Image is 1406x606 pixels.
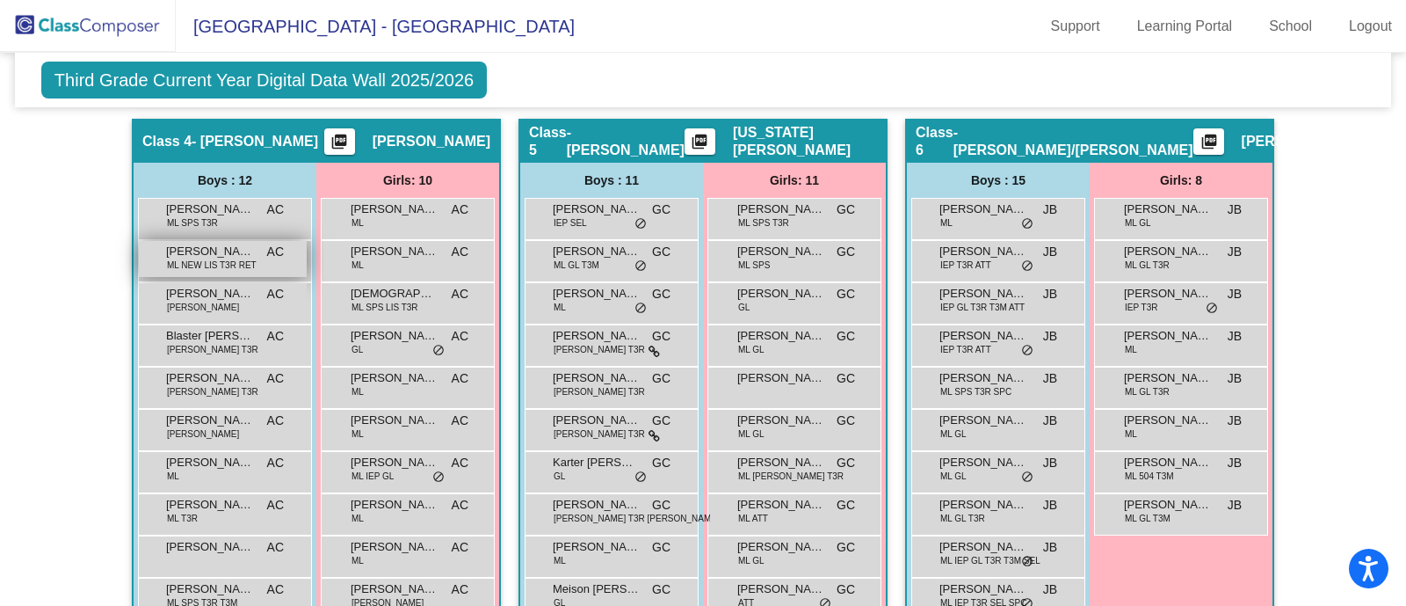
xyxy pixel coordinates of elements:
span: [PERSON_NAME] [1124,243,1212,260]
span: AC [452,580,468,599]
span: GC [652,327,670,346]
span: ML T3R [167,512,198,525]
span: [PERSON_NAME] [1242,133,1359,150]
span: [PERSON_NAME] [351,580,438,598]
div: Girls: 10 [316,163,499,198]
span: [PERSON_NAME] T3R [554,427,645,441]
button: Print Students Details [324,128,355,155]
span: JB [1228,285,1242,303]
span: [PERSON_NAME] [1124,285,1212,303]
span: JB [1228,454,1242,472]
span: ML [554,301,566,314]
span: AC [452,412,468,430]
span: ML SPS T3R [738,216,789,230]
span: [PERSON_NAME] [166,580,254,598]
span: [PERSON_NAME] [166,201,254,218]
span: AC [452,369,468,388]
button: Print Students Details [1193,128,1224,155]
span: Blaster [PERSON_NAME] [166,327,254,345]
div: Boys : 15 [907,163,1090,198]
span: do_not_disturb_alt [432,344,445,358]
span: GC [652,201,670,219]
span: [PERSON_NAME] [1124,369,1212,387]
span: Meison [PERSON_NAME] [553,580,641,598]
span: ML SPS LIS T3R [351,301,418,314]
span: JB [1043,580,1057,599]
span: ML SPS T3R [167,216,218,230]
span: IEP SEL [554,216,587,230]
span: [PERSON_NAME] [1124,327,1212,345]
span: Class 5 [529,124,567,159]
span: AC [267,327,284,346]
span: [PERSON_NAME] [737,327,825,345]
span: [PERSON_NAME] [553,369,641,387]
span: [PERSON_NAME] T3R [554,343,645,356]
span: JB [1043,285,1057,303]
span: GC [837,369,855,388]
span: GC [837,327,855,346]
span: [PERSON_NAME] T3R [167,385,258,398]
span: ML NEW LIS T3R RET [167,259,257,272]
span: ML GL [738,554,765,567]
span: [PERSON_NAME] [737,369,825,387]
span: GC [837,243,855,261]
span: [PERSON_NAME] [PERSON_NAME] [553,327,641,345]
span: [PERSON_NAME] [166,369,254,387]
span: AC [267,454,284,472]
a: Support [1037,12,1114,40]
span: [PERSON_NAME] [166,243,254,260]
span: [PERSON_NAME] [166,412,254,429]
span: - [PERSON_NAME] [567,124,685,159]
mat-icon: picture_as_pdf [1198,133,1219,157]
span: JB [1043,243,1057,261]
span: GL [351,343,363,356]
span: JB [1043,369,1057,388]
span: do_not_disturb_alt [1021,344,1033,358]
span: [PERSON_NAME] [166,538,254,556]
span: GC [837,285,855,303]
span: JB [1228,369,1242,388]
span: [US_STATE][PERSON_NAME] [733,124,877,159]
span: ML GL [738,427,765,441]
span: ML [940,216,953,230]
span: Class 6 [916,124,953,159]
span: JB [1043,538,1057,557]
span: ML GL [940,470,967,483]
span: AC [452,454,468,472]
span: Third Grade Current Year Digital Data Wall 2025/2026 [41,62,487,99]
span: [PERSON_NAME] [351,538,438,556]
span: do_not_disturb_alt [634,217,647,231]
span: [PERSON_NAME] [939,243,1027,260]
span: JB [1228,327,1242,346]
span: AC [267,201,284,219]
span: [PERSON_NAME] T3R [167,343,258,356]
span: JB [1228,412,1242,430]
span: [PERSON_NAME] [939,454,1027,471]
span: [PERSON_NAME] [737,580,825,598]
span: AC [267,285,284,303]
span: [PERSON_NAME] [737,243,825,260]
span: ML [351,259,364,272]
span: [PERSON_NAME] [1124,496,1212,514]
span: do_not_disturb_alt [1021,471,1033,485]
span: do_not_disturb_alt [1206,302,1218,316]
span: IEP GL T3R T3M ATT [940,301,1025,314]
span: - [PERSON_NAME]/[PERSON_NAME] [953,124,1193,159]
span: JB [1043,327,1057,346]
span: [PERSON_NAME] [939,369,1027,387]
span: [GEOGRAPHIC_DATA] - [GEOGRAPHIC_DATA] [176,12,575,40]
div: Girls: 11 [703,163,886,198]
span: [PERSON_NAME] [1124,454,1212,471]
span: - [PERSON_NAME] [192,133,318,150]
span: AC [267,538,284,557]
span: do_not_disturb_alt [1021,217,1033,231]
span: GL [554,470,565,483]
span: GC [652,538,670,557]
span: IEP T3R ATT [940,259,991,272]
span: do_not_disturb_alt [634,471,647,485]
span: ML GL [1125,216,1151,230]
span: [PERSON_NAME] [737,496,825,514]
span: ML SPS [738,259,770,272]
span: [PERSON_NAME] [939,580,1027,598]
span: ML [351,427,364,441]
